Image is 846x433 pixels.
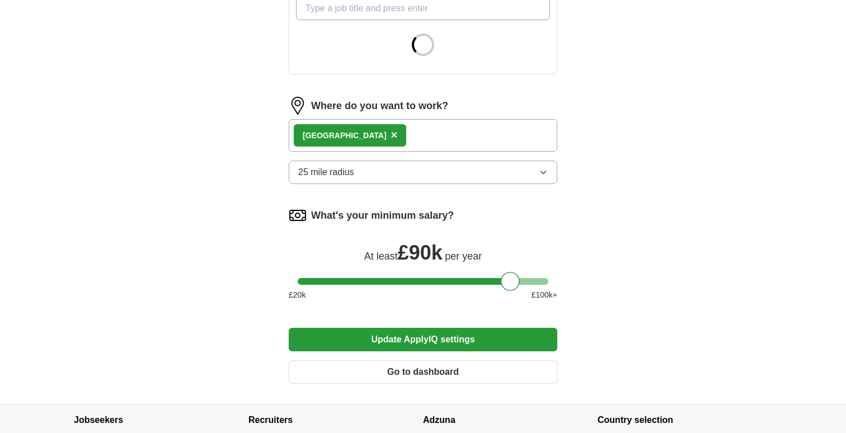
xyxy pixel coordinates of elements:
[364,251,398,262] span: At least
[391,127,398,144] button: ×
[445,251,482,262] span: per year
[391,129,398,141] span: ×
[289,360,557,384] button: Go to dashboard
[532,289,557,301] span: £ 100 k+
[398,241,443,264] span: £ 90k
[289,328,557,351] button: Update ApplyIQ settings
[303,130,387,142] div: [GEOGRAPHIC_DATA]
[298,166,354,179] span: 25 mile radius
[311,98,448,114] label: Where do you want to work?
[289,97,307,115] img: location.png
[289,206,307,224] img: salary.png
[289,161,557,184] button: 25 mile radius
[311,208,454,223] label: What's your minimum salary?
[289,289,305,301] span: £ 20 k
